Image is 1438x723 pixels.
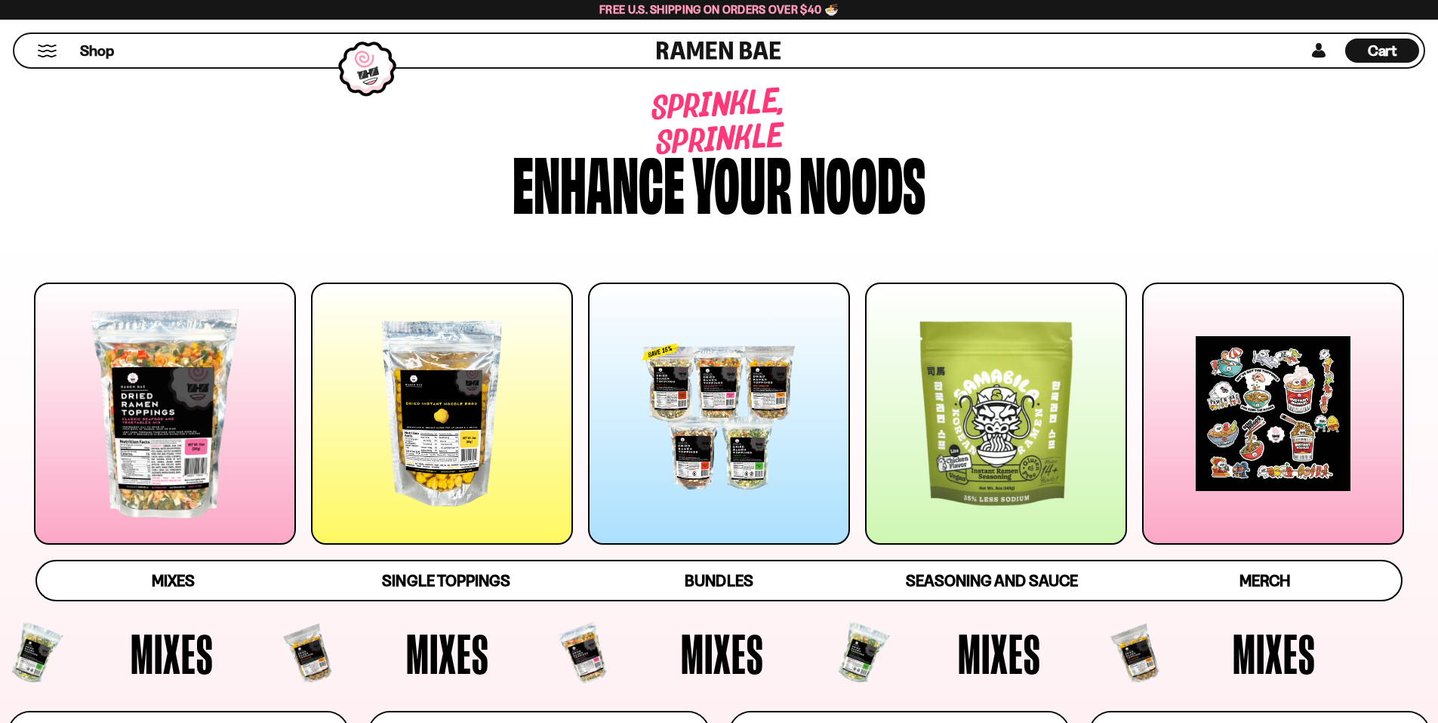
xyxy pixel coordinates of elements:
[958,626,1041,681] span: Mixes
[152,571,195,590] span: Mixes
[1368,42,1397,60] span: Cart
[406,626,489,681] span: Mixes
[37,45,57,57] button: Mobile Menu Trigger
[80,41,114,61] span: Shop
[906,571,1077,590] span: Seasoning and Sauce
[513,145,685,217] div: Enhance
[80,39,114,63] a: Shop
[382,571,510,590] span: Single Toppings
[37,561,309,600] a: Mixes
[1129,561,1401,600] a: Merch
[131,626,214,681] span: Mixes
[1239,571,1290,590] span: Merch
[681,626,764,681] span: Mixes
[583,561,855,600] a: Bundles
[309,561,582,600] a: Single Toppings
[692,145,792,217] div: your
[855,561,1128,600] a: Seasoning and Sauce
[799,145,925,217] div: noods
[1233,626,1316,681] span: Mixes
[599,2,839,17] span: Free U.S. Shipping on Orders over $40 🍜
[685,571,753,590] span: Bundles
[1345,34,1419,67] div: Cart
